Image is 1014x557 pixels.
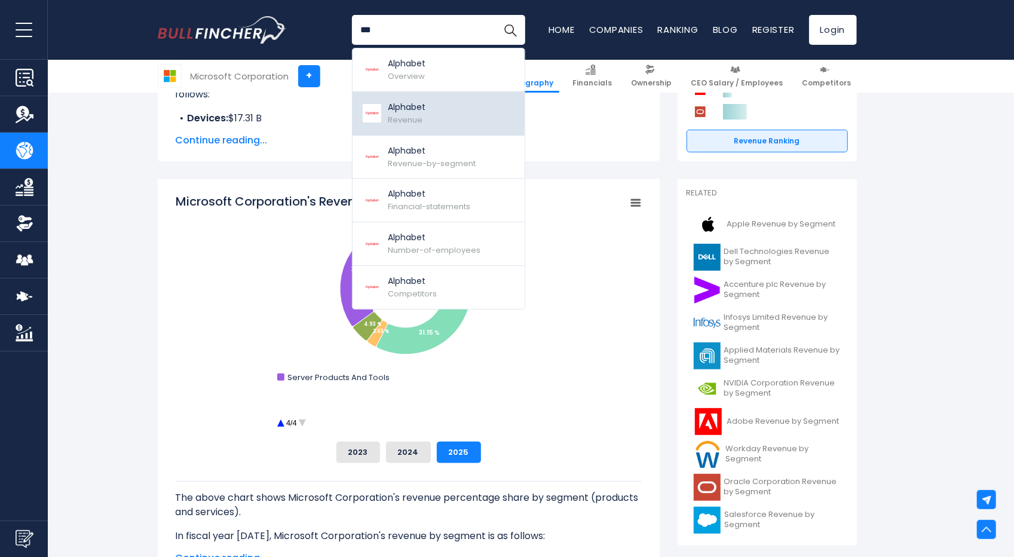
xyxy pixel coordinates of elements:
[724,280,841,300] span: Accenture plc Revenue by Segment
[287,372,390,383] text: Server Products And Tools
[694,277,721,304] img: ACN logo
[687,188,848,198] p: Related
[694,441,722,468] img: WDAY logo
[388,71,425,82] span: Overview
[752,23,795,36] a: Register
[687,130,848,152] a: Revenue Ranking
[724,313,841,333] span: Infosys Limited Revenue by Segment
[694,507,721,534] img: CRM logo
[158,16,287,44] img: Bullfincher logo
[724,378,841,399] span: NVIDIA Corporation Revenue by Segment
[158,16,286,44] a: Go to homepage
[286,418,297,427] text: 4/4
[626,60,678,93] a: Ownership
[687,208,848,241] a: Apple Revenue by Segment
[694,474,721,501] img: ORCL logo
[724,345,841,366] span: Applied Materials Revenue by Segment
[388,158,476,169] span: Revenue-by-segment
[386,442,431,463] button: 2024
[388,288,437,299] span: Competitors
[687,274,848,307] a: Accenture plc Revenue by Segment
[388,57,426,70] p: Alphabet
[16,215,33,232] img: Ownership
[437,442,481,463] button: 2025
[176,193,642,432] svg: Microsoft Corporation's Revenue Share by Segment
[388,188,471,200] p: Alphabet
[632,78,672,88] span: Ownership
[691,78,783,88] span: CEO Salary / Employees
[687,438,848,471] a: Workday Revenue by Segment
[694,211,724,238] img: AAPL logo
[802,78,851,88] span: Competitors
[687,307,848,339] a: Infosys Limited Revenue by Segment
[687,471,848,504] a: Oracle Corporation Revenue by Segment
[388,114,423,126] span: Revenue
[694,310,721,336] img: INFY logo
[809,15,857,45] a: Login
[388,201,471,212] span: Financial-statements
[353,92,525,136] a: Alphabet Revenue
[191,69,289,83] div: Microsoft Corporation
[388,275,437,287] p: Alphabet
[797,60,857,93] a: Competitors
[724,247,841,267] span: Dell Technologies Revenue by Segment
[687,372,848,405] a: NVIDIA Corporation Revenue by Segment
[549,23,575,36] a: Home
[388,231,481,244] p: Alphabet
[353,222,525,266] a: Alphabet Number-of-employees
[694,375,721,402] img: NVDA logo
[687,339,848,372] a: Applied Materials Revenue by Segment
[687,504,848,537] a: Salesforce Revenue by Segment
[373,329,389,335] tspan: 2.63 %
[725,444,840,464] span: Workday Revenue by Segment
[686,60,789,93] a: CEO Salary / Employees
[694,342,721,369] img: AMAT logo
[176,193,482,210] tspan: Microsoft Corporation's Revenue Share by Segment
[573,78,612,88] span: Financials
[353,179,525,222] a: Alphabet Financial-statements
[727,417,840,427] span: Adobe Revenue by Segment
[693,104,708,120] img: Oracle Corporation competitors logo
[724,477,841,497] span: Oracle Corporation Revenue by Segment
[176,529,642,543] p: In fiscal year [DATE], Microsoft Corporation's revenue by segment is as follows:
[388,145,476,157] p: Alphabet
[388,244,481,256] span: Number-of-employees
[353,48,525,92] a: Alphabet Overview
[687,405,848,438] a: Adobe Revenue by Segment
[176,491,642,519] p: The above chart shows Microsoft Corporation's revenue percentage share by segment (products and s...
[694,244,721,271] img: DELL logo
[176,133,642,148] span: Continue reading...
[727,219,836,229] span: Apple Revenue by Segment
[364,322,381,328] tspan: 4.93 %
[336,442,380,463] button: 2023
[353,136,525,179] a: Alphabet Revenue-by-segment
[298,65,320,87] a: +
[694,408,724,435] img: ADBE logo
[188,111,229,125] b: Devices:
[658,23,699,36] a: Ranking
[724,510,841,530] span: Salesforce Revenue by Segment
[589,23,644,36] a: Companies
[419,328,440,337] tspan: 31.15 %
[471,78,554,88] span: Product / Geography
[495,15,525,45] button: Search
[713,23,738,36] a: Blog
[158,65,181,87] img: MSFT logo
[568,60,618,93] a: Financials
[687,241,848,274] a: Dell Technologies Revenue by Segment
[176,111,642,126] li: $17.31 B
[353,266,525,309] a: Alphabet Competitors
[388,101,426,114] p: Alphabet
[351,265,377,274] tspan: 34.94 %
